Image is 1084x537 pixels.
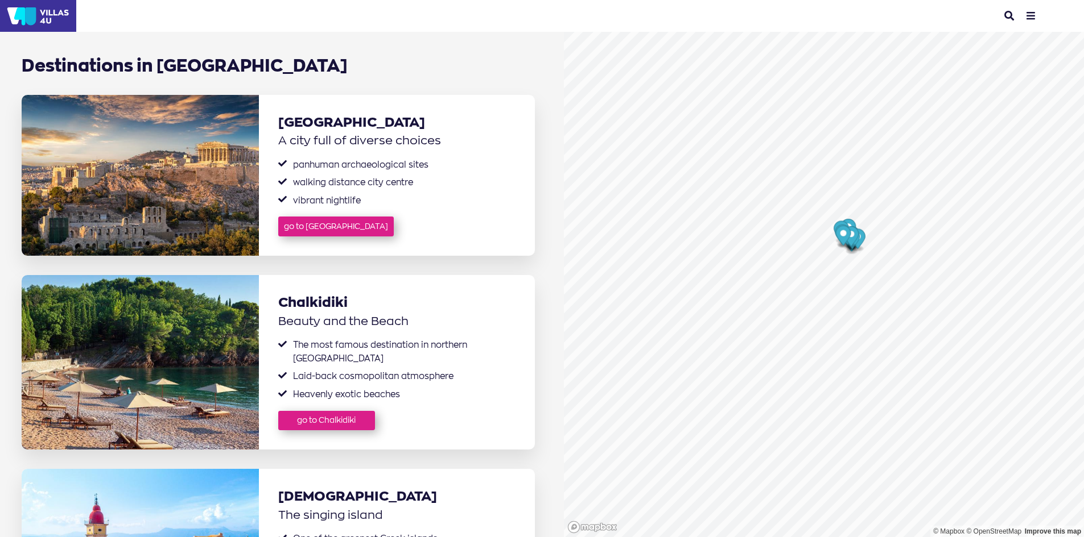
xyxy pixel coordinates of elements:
a: [DEMOGRAPHIC_DATA] [278,488,516,505]
li: Laid-back cosmopolitan atmosphere [278,369,516,383]
div: Map marker [844,227,860,251]
li: vibrant nightlife [278,194,516,207]
a: go to Chalkidiki [278,411,375,431]
div: Map marker [844,229,860,252]
span: A city full of diverse choices [278,130,516,148]
div: Map marker [844,226,859,249]
div: Map marker [850,229,865,252]
li: The most famous destination in northern [GEOGRAPHIC_DATA] [278,338,516,365]
div: Map marker [834,221,849,244]
div: Map marker [844,227,859,251]
div: Map marker [835,224,850,248]
span: The singing island [278,505,516,523]
li: Heavenly exotic beaches [278,388,516,401]
li: walking distance city centre [278,176,516,189]
div: Map marker [840,219,856,242]
span: Beauty and the Beach [278,311,516,329]
a: [GEOGRAPHIC_DATA] [278,114,516,131]
img: Athens [22,95,259,256]
a: go to [GEOGRAPHIC_DATA] [278,217,394,236]
li: panhuman archaeological sites [278,158,516,172]
a: Mapbox logo [567,521,617,534]
a: OpenStreetMap [966,527,1021,535]
a: Mapbox [933,527,965,535]
img: Chalkidiki [22,275,259,449]
a: Map feedback [1025,527,1081,535]
h1: Destinations in [GEOGRAPHIC_DATA] [22,41,535,85]
div: Map marker [841,225,856,248]
a: Chalkidiki [278,294,516,311]
div: Map marker [835,226,851,249]
div: Map marker [843,226,859,249]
